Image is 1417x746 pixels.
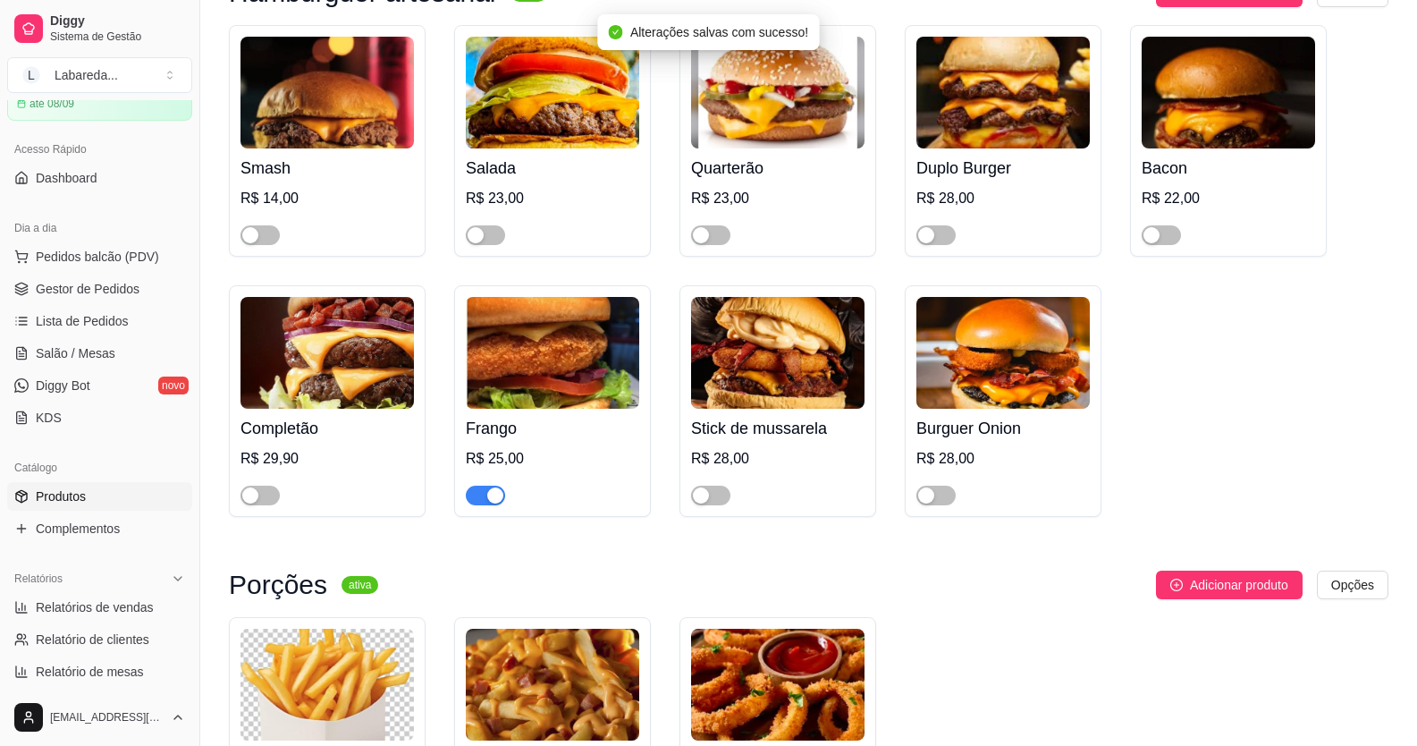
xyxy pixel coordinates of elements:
img: product-image [240,297,414,409]
span: Pedidos balcão (PDV) [36,248,159,266]
img: product-image [1142,37,1315,148]
span: Adicionar produto [1190,575,1288,595]
img: product-image [691,297,865,409]
div: R$ 23,00 [691,188,865,209]
a: Gestor de Pedidos [7,275,192,303]
div: R$ 29,90 [240,448,414,470]
button: Adicionar produto [1156,571,1303,599]
h3: Porções [229,574,327,596]
img: product-image [691,37,865,148]
h4: Frango [466,416,639,441]
span: Diggy Bot [36,377,90,394]
h4: Burguer Onion [916,416,1090,441]
h4: Completão [240,416,414,441]
div: Dia a dia [7,214,192,242]
img: product-image [466,37,639,148]
span: Salão / Mesas [36,344,115,362]
div: R$ 22,00 [1142,188,1315,209]
a: Relatório de mesas [7,657,192,686]
div: Labareda ... [55,66,118,84]
span: plus-circle [1170,579,1183,591]
a: KDS [7,403,192,432]
span: Relatório de clientes [36,631,149,649]
span: Relatórios [14,572,63,586]
button: Select a team [7,57,192,93]
span: check-circle [609,25,623,39]
article: até 08/09 [30,97,74,111]
img: product-image [240,629,414,741]
div: R$ 25,00 [466,448,639,470]
span: KDS [36,409,62,427]
span: Relatório de mesas [36,663,144,681]
img: product-image [691,629,865,741]
span: Sistema de Gestão [50,30,185,44]
span: Gestor de Pedidos [36,280,139,298]
img: product-image [240,37,414,148]
div: R$ 28,00 [916,448,1090,470]
span: [EMAIL_ADDRESS][DOMAIN_NAME] [50,710,164,725]
sup: ativa [342,576,378,594]
div: R$ 28,00 [691,448,865,470]
a: Complementos [7,514,192,543]
a: Diggy Botnovo [7,371,192,400]
span: Dashboard [36,169,97,187]
div: Catálogo [7,454,192,482]
span: Alterações salvas com sucesso! [630,25,808,39]
span: Lista de Pedidos [36,312,129,330]
div: R$ 23,00 [466,188,639,209]
h4: Salada [466,156,639,181]
h4: Stick de mussarela [691,416,865,441]
h4: Bacon [1142,156,1315,181]
a: Salão / Mesas [7,339,192,368]
button: [EMAIL_ADDRESS][DOMAIN_NAME] [7,696,192,739]
span: Complementos [36,520,120,538]
h4: Duplo Burger [916,156,1090,181]
div: R$ 28,00 [916,188,1090,209]
img: product-image [916,37,1090,148]
a: DiggySistema de Gestão [7,7,192,50]
img: product-image [916,297,1090,409]
div: Acesso Rápido [7,135,192,164]
span: Diggy [50,13,185,30]
h4: Smash [240,156,414,181]
a: Lista de Pedidos [7,307,192,335]
a: Produtos [7,482,192,511]
a: Dashboard [7,164,192,192]
div: R$ 14,00 [240,188,414,209]
h4: Quarterão [691,156,865,181]
span: L [22,66,40,84]
img: product-image [466,629,639,741]
a: Relatório de clientes [7,625,192,654]
span: Opções [1331,575,1374,595]
button: Pedidos balcão (PDV) [7,242,192,271]
a: Relatórios de vendas [7,593,192,622]
button: Opções [1317,571,1388,599]
img: product-image [466,297,639,409]
span: Relatórios de vendas [36,598,154,616]
span: Produtos [36,487,86,505]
